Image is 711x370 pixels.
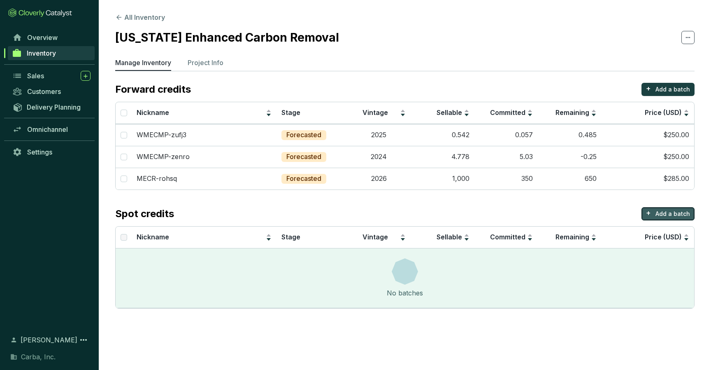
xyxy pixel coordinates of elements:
[538,124,602,146] td: 0.485
[602,146,694,168] td: $250.00
[602,124,694,146] td: $250.00
[646,83,651,94] p: +
[137,108,169,117] span: Nickname
[27,125,68,133] span: Omnichannel
[137,152,190,162] p: WMECMP-zenro
[286,131,321,140] p: Forecasted
[115,29,339,46] h2: [US_STATE] Enhanced Carbon Removal
[27,49,56,57] span: Inventory
[27,87,61,96] span: Customers
[115,83,191,96] p: Forward credits
[27,103,81,111] span: Delivery Planning
[281,233,300,241] span: Stage
[276,227,347,248] th: Stage
[387,288,423,298] div: No batches
[188,58,223,68] p: Project Info
[641,83,695,96] button: +Add a batch
[8,30,95,44] a: Overview
[115,58,171,68] p: Manage Inventory
[8,84,95,98] a: Customers
[602,168,694,190] td: $285.00
[137,233,169,241] span: Nickname
[137,174,177,183] p: MECR-rohsq
[538,168,602,190] td: 650
[286,152,321,162] p: Forecasted
[27,33,58,42] span: Overview
[8,100,95,114] a: Delivery Planning
[8,69,95,83] a: Sales
[645,108,682,117] span: Price (USD)
[538,146,602,168] td: -0.25
[137,131,186,140] p: WMECMP-zufj3
[362,233,388,241] span: Vintage
[362,108,388,117] span: Vintage
[115,207,174,220] p: Spot credits
[281,108,300,117] span: Stage
[641,207,695,220] button: +Add a batch
[286,174,321,183] p: Forecasted
[474,146,538,168] td: 5.03
[474,168,538,190] td: 350
[655,85,690,94] p: Add a batch
[27,148,52,156] span: Settings
[347,168,411,190] td: 2026
[437,108,462,117] span: Sellable
[490,108,525,117] span: Committed
[411,168,474,190] td: 1,000
[411,124,474,146] td: 0.542
[8,46,95,60] a: Inventory
[645,233,682,241] span: Price (USD)
[347,146,411,168] td: 2024
[655,210,690,218] p: Add a batch
[21,352,56,362] span: Carba, Inc.
[276,102,347,124] th: Stage
[27,72,44,80] span: Sales
[646,207,651,219] p: +
[8,145,95,159] a: Settings
[347,124,411,146] td: 2025
[115,12,165,22] button: All Inventory
[555,233,589,241] span: Remaining
[555,108,589,117] span: Remaining
[411,146,474,168] td: 4.778
[437,233,462,241] span: Sellable
[8,122,95,136] a: Omnichannel
[474,124,538,146] td: 0.057
[21,335,77,345] span: [PERSON_NAME]
[490,233,525,241] span: Committed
